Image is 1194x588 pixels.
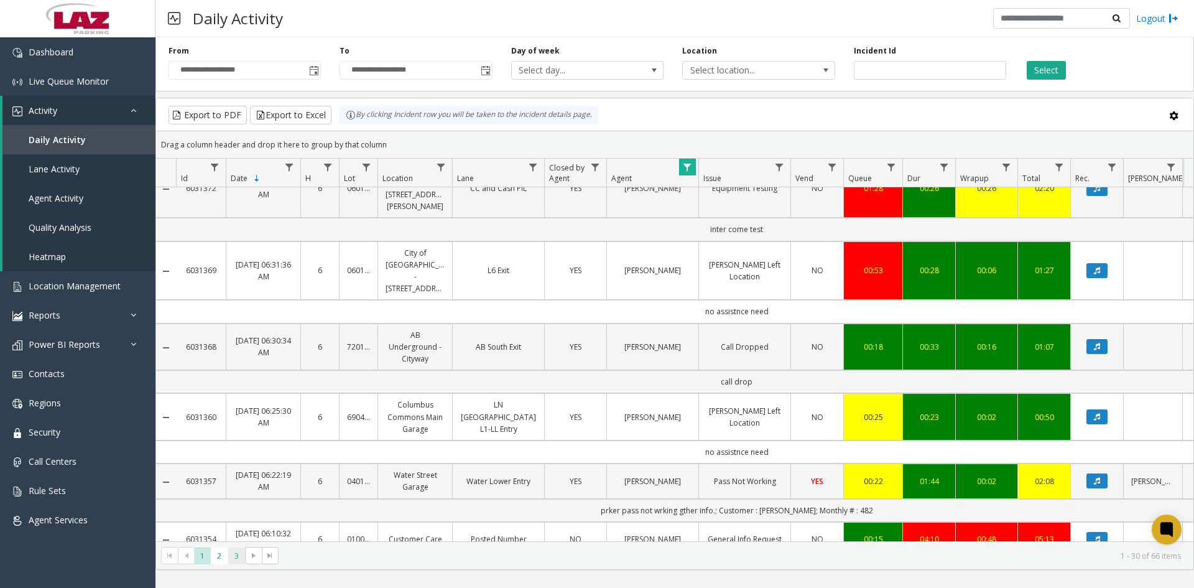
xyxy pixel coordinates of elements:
[252,174,262,184] span: Sortable
[960,173,989,184] span: Wrapup
[1075,173,1090,184] span: Rec.
[549,162,585,184] span: Closed by Agent
[234,469,293,493] a: [DATE] 06:22:19 AM
[460,182,537,194] a: CC and Cash PIL
[308,411,331,423] a: 6
[29,309,60,321] span: Reports
[614,475,691,487] a: [PERSON_NAME]
[910,341,948,353] a: 00:33
[512,62,633,79] span: Select day...
[169,106,247,124] button: Export to PDF
[910,264,948,276] a: 00:28
[460,533,537,545] a: Posted Number
[29,134,86,146] span: Daily Activity
[234,528,293,551] a: [DATE] 06:10:32 AM
[347,341,370,353] a: 720111
[798,411,836,423] a: NO
[795,173,813,184] span: Vend
[963,182,1010,194] a: 00:26
[249,551,259,561] span: Go to the next page
[1136,12,1178,25] a: Logout
[347,475,370,487] a: 040189
[183,341,218,353] a: 6031368
[706,182,783,194] a: Equipment Testing
[1025,341,1063,353] div: 01:07
[156,134,1193,156] div: Drag a column header and drop it here to group by that column
[194,548,211,564] span: Page 1
[12,48,22,58] img: 'icon'
[910,533,948,545] a: 04:10
[234,177,293,200] a: [DATE] 06:32:25 AM
[706,341,783,353] a: Call Dropped
[682,45,717,57] label: Location
[907,173,920,184] span: Dur
[228,548,245,564] span: Page 3
[706,533,783,545] a: General Info Request
[12,487,22,497] img: 'icon'
[1131,475,1175,487] a: [PERSON_NAME]
[910,411,948,423] a: 00:23
[2,154,155,184] a: Lane Activity
[883,159,900,175] a: Queue Filter Menu
[29,514,88,526] span: Agent Services
[851,533,895,545] a: 00:15
[183,533,218,545] a: 6031354
[811,476,823,487] span: YES
[963,341,1010,353] a: 00:16
[478,62,492,79] span: Toggle popup
[614,341,691,353] a: [PERSON_NAME]
[570,183,581,194] span: YES
[29,251,66,263] span: Heatmap
[250,106,331,124] button: Export to Excel
[1025,182,1063,194] a: 02:20
[910,475,948,487] a: 01:44
[156,159,1193,541] div: Data table
[854,45,896,57] label: Incident Id
[552,475,599,487] a: YES
[29,222,91,233] span: Quality Analysis
[386,247,445,295] a: City of [GEOGRAPHIC_DATA] - [STREET_ADDRESS]
[771,159,788,175] a: Issue Filter Menu
[460,475,537,487] a: Water Lower Entry
[706,475,783,487] a: Pass Not Working
[683,62,804,79] span: Select location...
[611,173,632,184] span: Agent
[1025,475,1063,487] a: 02:08
[1025,411,1063,423] div: 00:50
[234,335,293,358] a: [DATE] 06:30:34 AM
[382,173,413,184] span: Location
[231,173,248,184] span: Date
[614,533,691,545] a: [PERSON_NAME]
[262,547,279,564] span: Go to the last page
[2,96,155,125] a: Activity
[1051,159,1068,175] a: Total Filter Menu
[1104,159,1121,175] a: Rec. Filter Menu
[824,159,841,175] a: Vend Filter Menu
[307,62,320,79] span: Toggle popup
[460,264,537,276] a: L6 Exit
[1025,264,1063,276] a: 01:27
[347,533,370,545] a: 010016
[169,45,189,57] label: From
[552,533,599,545] a: NO
[851,182,895,194] div: 01:28
[12,399,22,409] img: 'icon'
[798,533,836,545] a: NO
[1163,159,1180,175] a: Parker Filter Menu
[308,533,331,545] a: 6
[963,533,1010,545] a: 00:48
[570,534,581,544] span: NO
[156,343,176,353] a: Collapse Details
[851,341,895,353] a: 00:18
[29,455,76,467] span: Call Centers
[245,547,262,564] span: Go to the next page
[552,182,599,194] a: YES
